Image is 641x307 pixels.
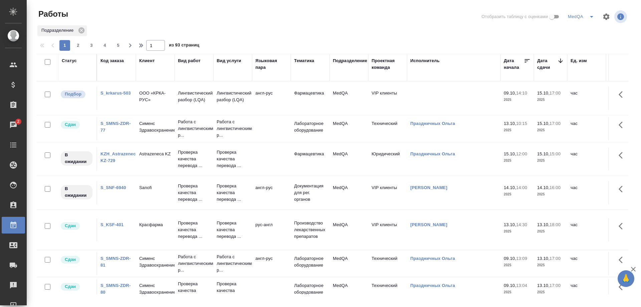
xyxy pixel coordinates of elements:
[60,90,93,99] div: Можно подбирать исполнителей
[516,256,527,261] p: 13:09
[504,151,516,156] p: 15.10,
[504,256,516,261] p: 09.10,
[368,218,407,242] td: VIP клиенты
[571,57,587,64] div: Ед. изм
[60,184,93,200] div: Исполнитель назначен, приступать к работе пока рано
[37,25,87,36] div: Подразделение
[567,181,606,204] td: час
[550,283,561,288] p: 17:00
[504,121,516,126] p: 13.10,
[178,281,210,301] p: Проверка качества перевода ...
[178,220,210,240] p: Проверка качества перевода ...
[504,185,516,190] p: 14.10,
[178,254,210,274] p: Работа с лингвистическими р...
[550,121,561,126] p: 17:00
[615,181,631,197] button: Здесь прячутся важные кнопки
[537,185,550,190] p: 14.10,
[13,118,23,125] span: 2
[330,117,368,140] td: MedQA
[550,151,561,156] p: 15:00
[294,255,326,269] p: Лабораторное оборудование
[615,218,631,234] button: Здесь прячутся важные кнопки
[516,91,527,96] p: 14:10
[60,151,93,166] div: Исполнитель назначен, приступать к работе пока рано
[537,256,550,261] p: 13.10,
[614,10,628,23] span: Посмотреть информацию
[410,151,455,156] a: Праздничных Ольга
[516,283,527,288] p: 13:04
[368,87,407,110] td: VIP клиенты
[615,252,631,268] button: Здесь прячутся важные кнопки
[178,57,201,64] div: Вид работ
[504,157,530,164] p: 2025
[598,9,614,25] span: Настроить таблицу
[615,87,631,103] button: Здесь прячутся важные кнопки
[537,157,564,164] p: 2025
[410,185,447,190] a: [PERSON_NAME]
[606,181,639,204] td: 1
[99,42,110,49] span: 4
[62,57,77,64] div: Статус
[100,151,140,163] a: KZH_Astrazeneca-KZ-729
[139,120,171,134] p: Сименс Здравоохранение
[567,252,606,275] td: час
[178,183,210,203] p: Проверка качества перевода ...
[330,218,368,242] td: MedQA
[217,90,249,103] p: Лингвистический разбор (LQA)
[178,119,210,139] p: Работа с лингвистическими р...
[537,283,550,288] p: 13.10,
[113,42,124,49] span: 5
[294,57,314,64] div: Тематика
[537,151,550,156] p: 15.10,
[252,87,291,110] td: англ-рус
[537,222,550,227] p: 13.10,
[99,40,110,51] button: 4
[504,191,530,198] p: 2025
[330,181,368,204] td: MedQA
[567,117,606,140] td: час
[368,117,407,140] td: Технический
[139,90,171,103] p: ООО «КРКА-РУС»
[550,256,561,261] p: 17:00
[73,40,83,51] button: 2
[606,87,639,110] td: 2
[60,120,93,129] div: Менеджер проверил работу исполнителя, передает ее на следующий этап
[217,149,249,169] p: Проверка качества перевода ...
[100,222,124,227] a: S_KSF-401
[606,279,639,302] td: 1
[41,27,76,34] p: Подразделение
[333,57,367,64] div: Подразделение
[516,222,527,227] p: 14:30
[481,13,548,20] span: Отобразить таблицу с оценками
[567,87,606,110] td: час
[86,40,97,51] button: 3
[567,147,606,171] td: час
[606,252,639,275] td: 2.5
[620,272,632,286] span: 🙏
[330,147,368,171] td: MedQA
[550,185,561,190] p: 16:00
[65,256,76,263] p: Сдан
[100,256,131,268] a: S_SMNS-ZDR-81
[139,57,155,64] div: Клиент
[504,127,530,134] p: 2025
[217,119,249,139] p: Работа с лингвистическими р...
[37,9,68,19] span: Работы
[86,42,97,49] span: 3
[615,147,631,163] button: Здесь прячутся важные кнопки
[606,218,639,242] td: 0.66
[252,218,291,242] td: рус-англ
[504,91,516,96] p: 09.10,
[139,282,171,296] p: Сименс Здравоохранение
[2,117,25,133] a: 2
[567,218,606,242] td: час
[606,147,639,171] td: 2
[139,255,171,269] p: Сименс Здравоохранение
[537,91,550,96] p: 15.10,
[372,57,404,71] div: Проектная команда
[618,270,634,287] button: 🙏
[65,283,76,290] p: Сдан
[537,289,564,296] p: 2025
[368,181,407,204] td: VIP клиенты
[294,120,326,134] p: Лабораторное оборудование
